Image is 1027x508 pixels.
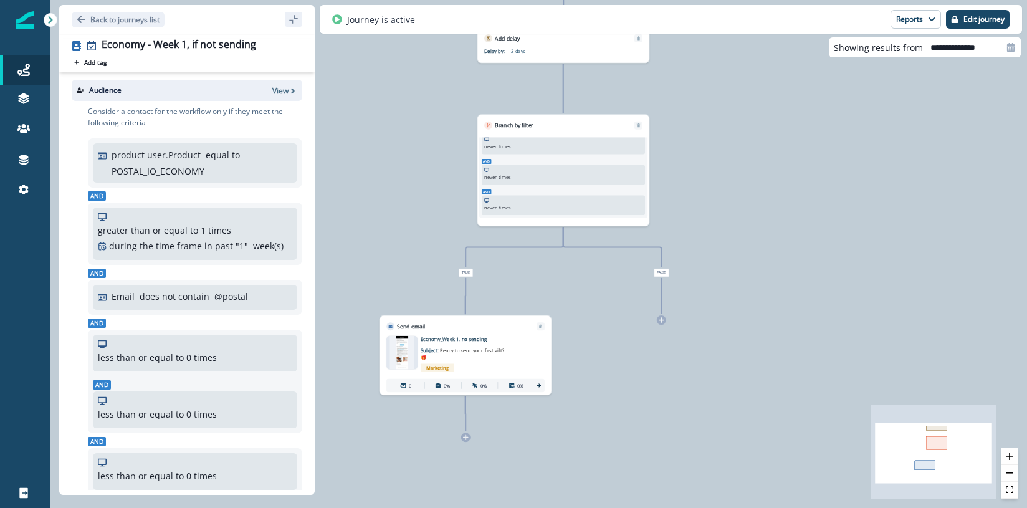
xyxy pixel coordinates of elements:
p: 1 [201,224,206,237]
span: And [482,159,492,164]
p: Edit journey [963,15,1005,24]
div: False [597,269,725,277]
button: Reports [891,10,941,29]
p: in past [204,239,233,252]
p: 0% [517,382,524,389]
p: 0% [444,382,451,389]
p: 0 [186,469,191,482]
p: Journey is active [347,13,415,26]
p: never [484,204,497,211]
p: Back to journeys list [90,14,160,25]
p: times [208,224,231,237]
p: less than or equal to [98,408,184,421]
p: Add tag [84,59,107,66]
p: never [484,174,497,181]
p: less than or equal to [98,351,184,364]
p: less than or equal to [98,469,184,482]
button: zoom in [1001,448,1018,465]
p: 0 [409,382,411,389]
img: email asset unavailable [389,336,414,370]
p: 0 [186,408,191,421]
button: Edit journey [946,10,1010,29]
button: fit view [1001,482,1018,499]
button: Add tag [72,57,109,67]
span: And [88,437,106,446]
p: View [272,85,289,96]
p: POSTAL_IO_ECONOMY [112,165,204,178]
p: times [194,469,217,482]
div: Economy - Week 1, if not sending [102,39,256,52]
span: True [459,269,473,277]
p: Economy_Week 1, no sending [421,336,528,343]
p: Audience [89,85,122,96]
img: Inflection [16,11,34,29]
p: times [499,174,511,181]
p: 0 [186,351,191,364]
p: greater than or equal to [98,224,198,237]
span: Marketing [421,363,454,371]
span: And [93,380,111,390]
div: Branch by filterRemovenevertimesAndnevertimesAndnevertimes [477,114,649,226]
button: View [272,85,297,96]
span: And [482,189,492,194]
div: Add delayRemoveDelay by:2 days [477,27,649,64]
g: Edge from 8f9faab9-3954-450e-80a1-60c76dce69a6 to node-edge-label41eaceae-79ee-4a71-b319-4a3f42fa... [466,227,563,267]
p: Email [112,290,135,303]
p: Send email [397,322,425,330]
button: sidebar collapse toggle [285,12,302,27]
div: True [401,269,530,277]
div: Send emailRemoveemail asset unavailableEconomy_Week 1, no sendingSubject: Ready to send your firs... [380,315,552,395]
p: times [499,204,511,211]
p: Showing results from [834,41,923,54]
span: False [654,269,669,277]
p: " 1 " [236,239,248,252]
p: times [499,143,511,150]
p: times [194,351,217,364]
p: Subject: [421,343,504,361]
p: 2 days [511,47,595,54]
span: And [88,319,106,328]
p: 0% [480,382,487,389]
button: Go back [72,12,165,27]
p: times [194,408,217,421]
p: equal to [206,148,240,161]
button: zoom out [1001,465,1018,482]
p: Branch by filter [495,122,533,130]
p: product user.Product [112,148,201,161]
p: Delay by: [484,47,511,54]
p: during the time frame [109,239,202,252]
g: Edge from 8f9faab9-3954-450e-80a1-60c76dce69a6 to node-edge-label8ace1b39-8833-4f54-a694-8f22f00b... [563,227,661,267]
p: @postal [214,290,248,303]
p: never [484,143,497,150]
span: Ready to send your first gift? 🎁 [421,347,504,361]
p: week(s) [253,239,284,252]
p: does not contain [140,290,209,303]
p: Consider a contact for the workflow only if they meet the following criteria [88,106,302,128]
span: And [88,269,106,278]
span: And [88,191,106,201]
